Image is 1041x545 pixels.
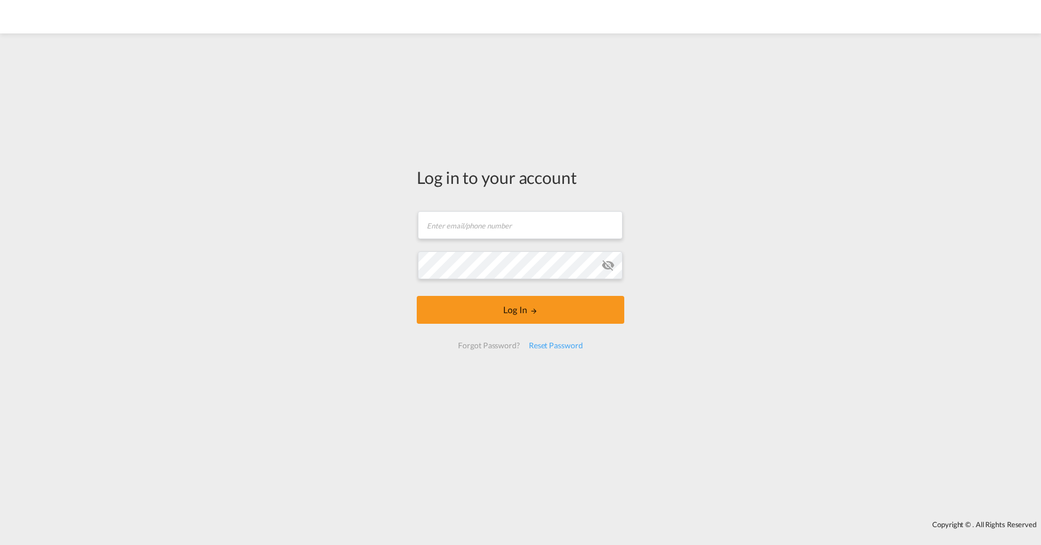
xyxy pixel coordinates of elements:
[417,296,624,324] button: LOGIN
[601,259,615,272] md-icon: icon-eye-off
[417,166,624,189] div: Log in to your account
[418,211,623,239] input: Enter email/phone number
[524,335,587,356] div: Reset Password
[454,335,524,356] div: Forgot Password?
